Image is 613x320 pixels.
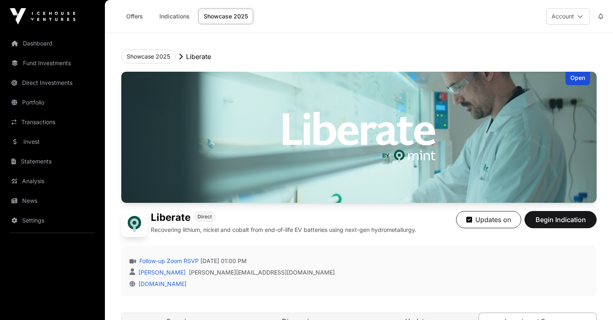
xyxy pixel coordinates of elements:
[200,257,247,265] span: [DATE] 01:00 PM
[7,133,98,151] a: Invest
[135,280,186,287] a: [DOMAIN_NAME]
[7,192,98,210] a: News
[565,72,590,85] div: Open
[7,211,98,229] a: Settings
[535,215,586,225] span: Begin Indication
[524,211,597,228] button: Begin Indication
[546,8,590,25] button: Account
[151,211,191,224] h1: Liberate
[121,72,597,203] img: Liberate
[524,219,597,227] a: Begin Indication
[7,113,98,131] a: Transactions
[7,172,98,190] a: Analysis
[118,9,151,24] a: Offers
[7,93,98,111] a: Portfolio
[151,226,416,234] p: Recovering lithium, nickel and cobalt from end-of-life EV batteries using next-gen hydrometallurgy.
[137,269,186,276] a: [PERSON_NAME]
[7,74,98,92] a: Direct Investments
[186,52,211,61] p: Liberate
[198,9,253,24] a: Showcase 2025
[10,8,75,25] img: Icehouse Ventures Logo
[198,213,212,220] span: Direct
[7,152,98,170] a: Statements
[154,9,195,24] a: Indications
[189,268,335,277] a: [PERSON_NAME][EMAIL_ADDRESS][DOMAIN_NAME]
[456,211,521,228] button: Updates on
[121,50,175,64] button: Showcase 2025
[7,34,98,52] a: Dashboard
[138,257,199,265] a: Follow-up Zoom RSVP
[121,211,148,237] img: Liberate
[7,54,98,72] a: Fund Investments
